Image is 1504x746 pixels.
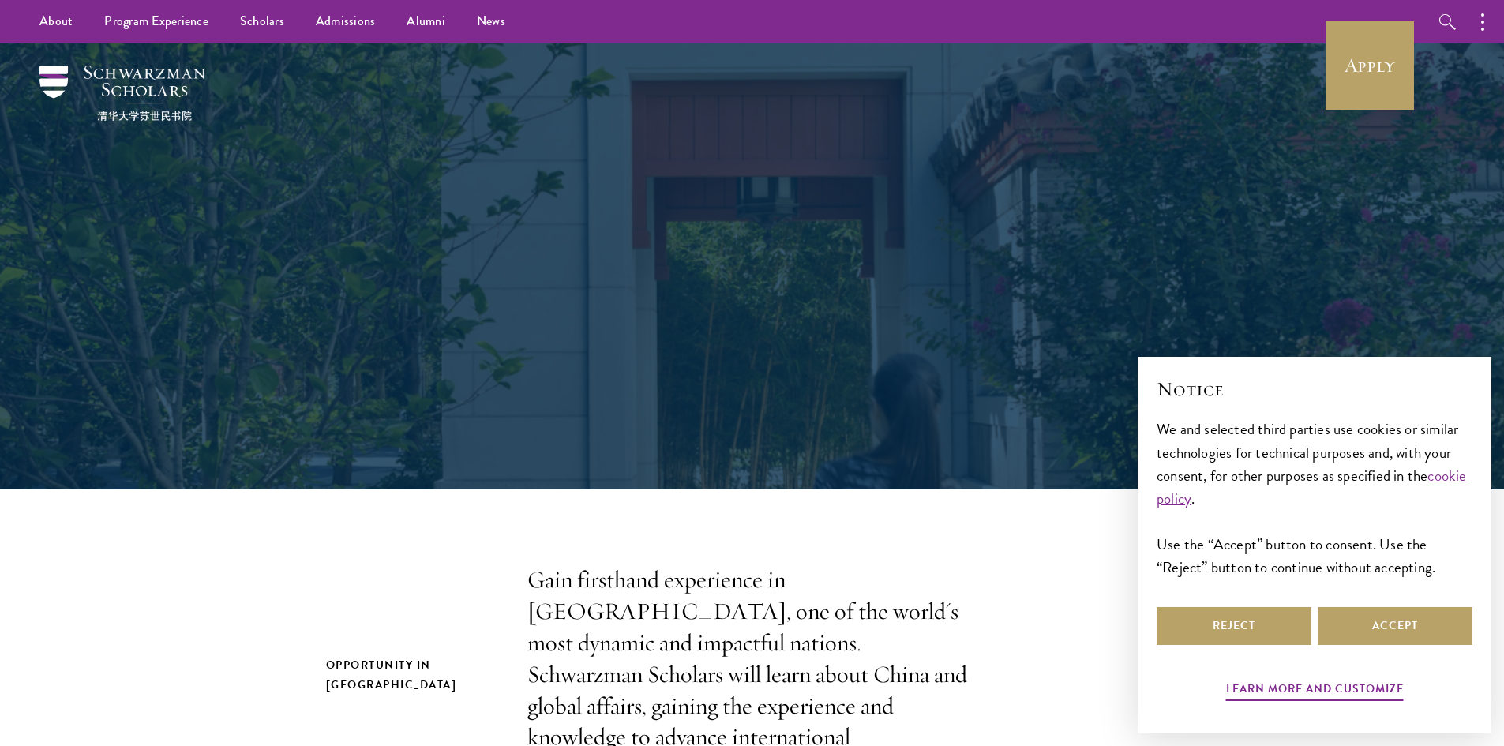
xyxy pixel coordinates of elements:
button: Learn more and customize [1226,679,1404,703]
img: Schwarzman Scholars [39,66,205,121]
h2: Opportunity in [GEOGRAPHIC_DATA] [326,655,496,695]
a: Apply [1326,21,1414,110]
h2: Notice [1157,376,1472,403]
a: cookie policy [1157,464,1467,510]
button: Reject [1157,607,1311,645]
div: We and selected third parties use cookies or similar technologies for technical purposes and, wit... [1157,418,1472,578]
sup: st [760,313,776,343]
button: Accept [1318,607,1472,645]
